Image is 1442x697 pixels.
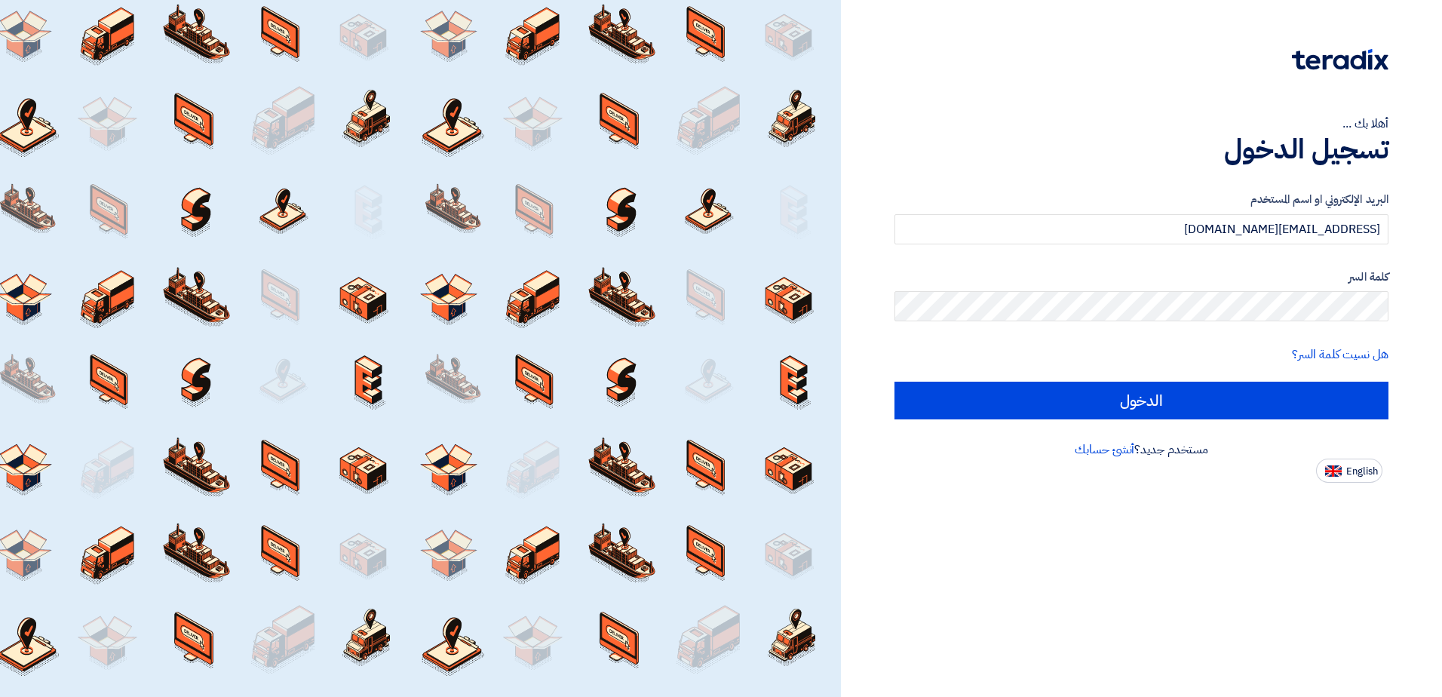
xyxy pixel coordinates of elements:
[894,133,1388,166] h1: تسجيل الدخول
[894,269,1388,286] label: كلمة السر
[1316,459,1382,483] button: English
[1292,345,1388,364] a: هل نسيت كلمة السر؟
[894,115,1388,133] div: أهلا بك ...
[894,214,1388,244] input: أدخل بريد العمل الإلكتروني او اسم المستخدم الخاص بك ...
[1292,49,1388,70] img: Teradix logo
[894,441,1388,459] div: مستخدم جديد؟
[894,191,1388,208] label: البريد الإلكتروني او اسم المستخدم
[894,382,1388,419] input: الدخول
[1346,466,1378,477] span: English
[1075,441,1134,459] a: أنشئ حسابك
[1325,465,1342,477] img: en-US.png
